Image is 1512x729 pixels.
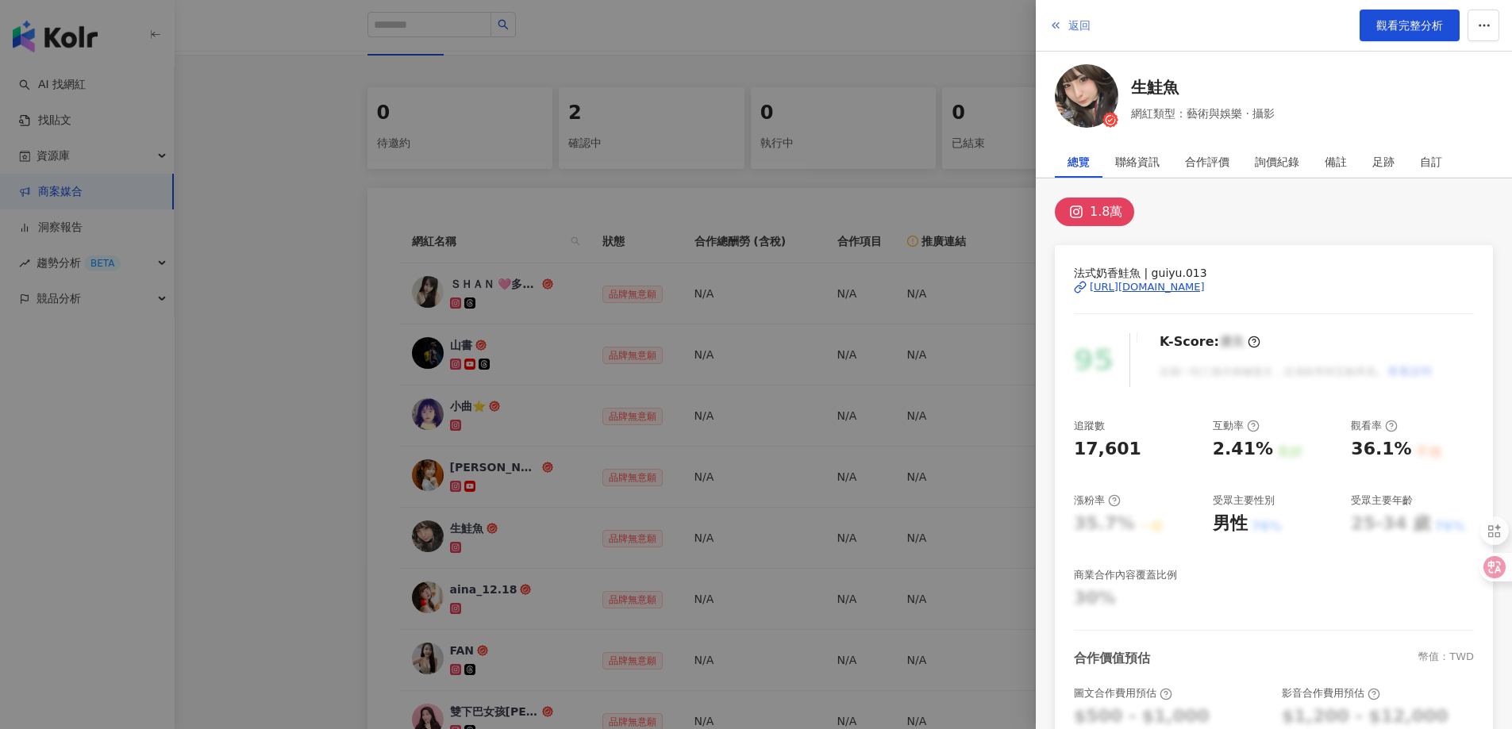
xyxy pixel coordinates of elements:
[1090,280,1205,294] div: [URL][DOMAIN_NAME]
[1351,437,1411,462] div: 36.1%
[1351,419,1398,433] div: 觀看率
[1074,419,1105,433] div: 追蹤數
[1213,419,1260,433] div: 互動率
[1325,146,1347,178] div: 備註
[1074,568,1177,582] div: 商業合作內容覆蓋比例
[1185,146,1229,178] div: 合作評價
[1090,201,1122,223] div: 1.8萬
[1351,493,1413,508] div: 受眾主要年齡
[1213,437,1273,462] div: 2.41%
[1074,650,1150,667] div: 合作價值預估
[1074,280,1474,294] a: [URL][DOMAIN_NAME]
[1160,333,1260,351] div: K-Score :
[1418,650,1474,667] div: 幣值：TWD
[1068,146,1090,178] div: 總覽
[1376,19,1443,32] span: 觀看完整分析
[1055,64,1118,128] img: KOL Avatar
[1282,686,1380,700] div: 影音合作費用預估
[1074,686,1172,700] div: 圖文合作費用預估
[1255,146,1299,178] div: 詢價紀錄
[1420,146,1442,178] div: 自訂
[1055,198,1134,226] button: 1.8萬
[1048,10,1091,41] button: 返回
[1213,512,1248,536] div: 男性
[1055,64,1118,133] a: KOL Avatar
[1372,146,1395,178] div: 足跡
[1213,493,1275,508] div: 受眾主要性別
[1068,19,1091,32] span: 返回
[1360,10,1460,41] a: 觀看完整分析
[1131,76,1275,98] a: 生鮭魚
[1131,105,1275,122] span: 網紅類型：藝術與娛樂 · 攝影
[1115,146,1160,178] div: 聯絡資訊
[1074,437,1141,462] div: 17,601
[1074,264,1474,282] span: 法式奶香鮭魚 | guiyu.013
[1074,493,1121,508] div: 漲粉率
